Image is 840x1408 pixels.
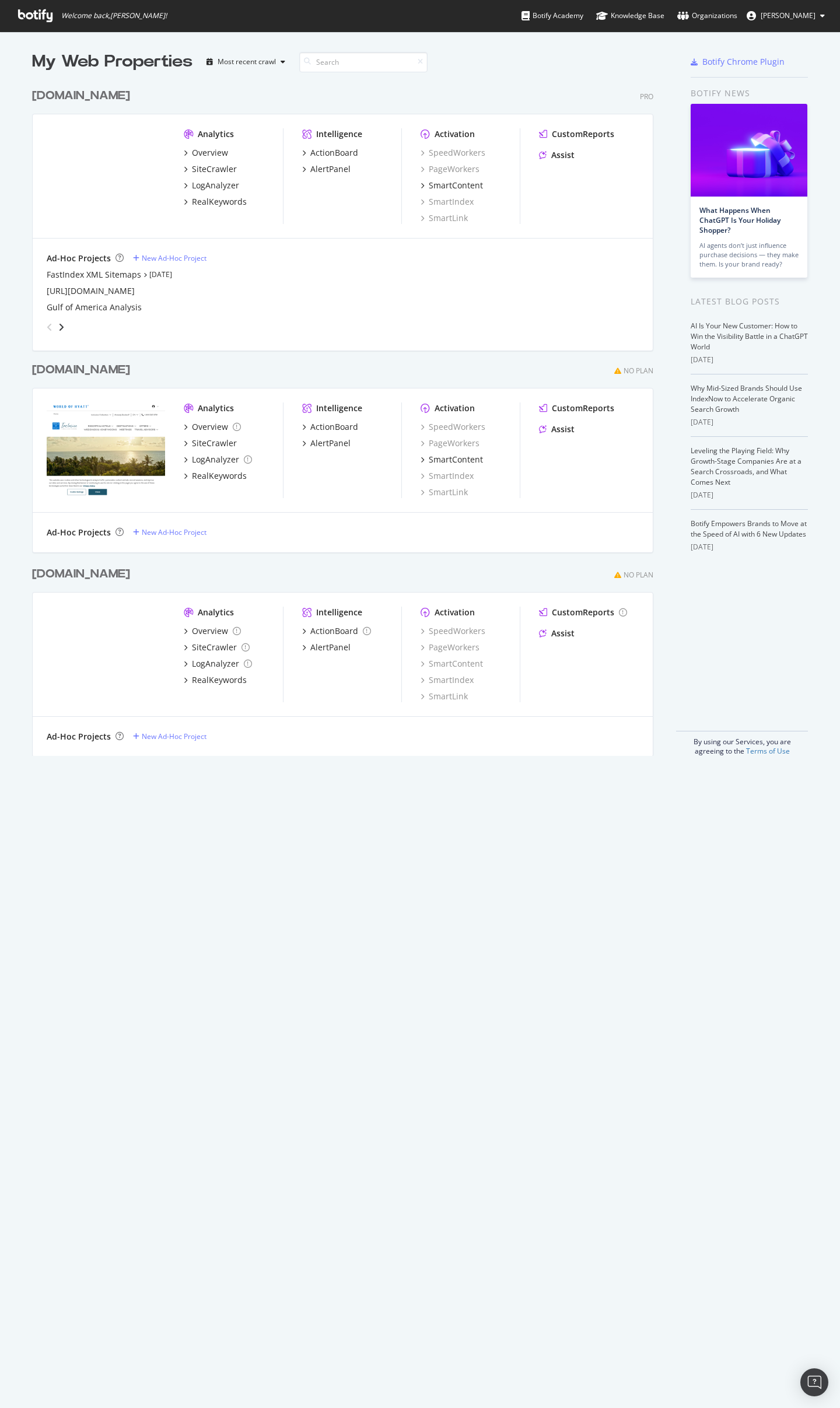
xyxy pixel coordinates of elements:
a: Assist [539,149,575,161]
a: [DOMAIN_NAME] [32,566,135,583]
div: Assist [551,149,575,161]
a: SpeedWorkers [421,421,485,433]
div: New Ad-Hoc Project [142,527,206,537]
span: Joyce Lee [761,10,815,20]
a: SiteCrawler [184,163,237,175]
div: [DATE] [691,417,808,428]
a: SiteCrawler [184,642,250,653]
div: Analytics [198,607,234,618]
div: Most recent crawl [218,58,276,65]
a: LogAnalyzer [184,180,239,191]
div: SmartContent [429,180,483,191]
div: SmartIndex [421,674,474,686]
div: [URL][DOMAIN_NAME] [47,285,135,297]
div: CustomReports [552,128,614,140]
div: Intelligence [316,607,362,618]
a: ActionBoard [302,421,358,433]
div: PageWorkers [421,642,480,653]
div: New Ad-Hoc Project [142,731,206,741]
div: Latest Blog Posts [691,295,808,308]
div: [DOMAIN_NAME] [32,362,130,379]
a: SpeedWorkers [421,625,485,637]
a: LogAnalyzer [184,658,252,670]
div: Organizations [677,10,737,22]
a: FastIndex XML Sitemaps [47,269,141,281]
div: Knowledge Base [596,10,664,22]
div: Activation [435,607,475,618]
a: [DATE] [149,269,172,279]
div: Ad-Hoc Projects [47,253,111,264]
div: [DOMAIN_NAME] [32,87,130,104]
div: Open Intercom Messenger [800,1368,828,1396]
img: hyattinclusivecollection.com [47,402,165,497]
a: RealKeywords [184,196,247,208]
div: grid [32,73,663,756]
div: No Plan [624,570,653,580]
div: LogAnalyzer [192,658,239,670]
div: SiteCrawler [192,163,237,175]
a: AI Is Your New Customer: How to Win the Visibility Battle in a ChatGPT World [691,321,808,352]
a: SpeedWorkers [421,147,485,159]
input: Search [299,52,428,72]
div: No Plan [624,366,653,376]
a: Leveling the Playing Field: Why Growth-Stage Companies Are at a Search Crossroads, and What Comes... [691,446,801,487]
a: ActionBoard [302,147,358,159]
button: Most recent crawl [202,52,290,71]
a: [DOMAIN_NAME] [32,87,135,104]
div: LogAnalyzer [192,454,239,465]
a: Assist [539,628,575,639]
a: Botify Empowers Brands to Move at the Speed of AI with 6 New Updates [691,519,807,539]
div: [DATE] [691,355,808,365]
a: ActionBoard [302,625,371,637]
a: Overview [184,421,241,433]
a: PageWorkers [421,437,480,449]
img: What Happens When ChatGPT Is Your Holiday Shopper? [691,104,807,197]
span: Welcome back, [PERSON_NAME] ! [61,11,167,20]
div: SiteCrawler [192,642,237,653]
div: Botify Academy [521,10,583,22]
div: RealKeywords [192,196,247,208]
div: SmartLink [421,691,468,702]
a: New Ad-Hoc Project [133,731,206,741]
div: angle-left [42,318,57,337]
a: Why Mid-Sized Brands Should Use IndexNow to Accelerate Organic Search Growth [691,383,802,414]
a: AlertPanel [302,642,351,653]
a: CustomReports [539,607,627,618]
div: [DATE] [691,490,808,500]
a: CustomReports [539,402,614,414]
div: SmartContent [429,454,483,465]
div: Ad-Hoc Projects [47,527,111,538]
a: New Ad-Hoc Project [133,253,206,263]
img: hyatt.com [47,128,165,223]
a: What Happens When ChatGPT Is Your Holiday Shopper? [699,205,780,235]
div: CustomReports [552,402,614,414]
div: ActionBoard [310,147,358,159]
div: Activation [435,402,475,414]
div: ActionBoard [310,625,358,637]
div: CustomReports [552,607,614,618]
div: [DOMAIN_NAME] [32,566,130,583]
div: Botify Chrome Plugin [702,56,785,68]
a: SmartContent [421,658,483,670]
div: Pro [640,92,653,101]
a: SmartIndex [421,196,474,208]
div: LogAnalyzer [192,180,239,191]
div: Gulf of America Analysis [47,302,142,313]
a: SmartLink [421,212,468,224]
div: ActionBoard [310,421,358,433]
div: Overview [192,421,228,433]
a: PageWorkers [421,163,480,175]
div: AlertPanel [310,642,351,653]
div: Analytics [198,402,234,414]
div: Ad-Hoc Projects [47,731,111,742]
div: AlertPanel [310,437,351,449]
